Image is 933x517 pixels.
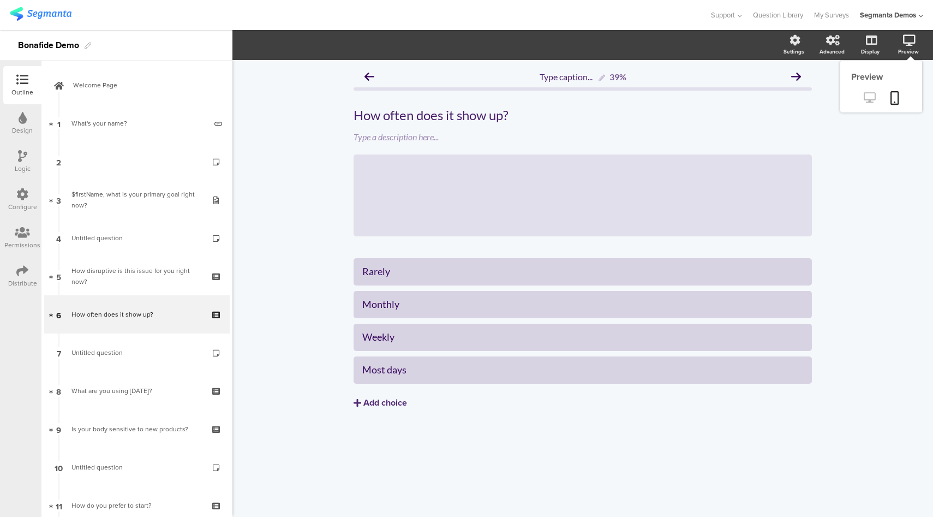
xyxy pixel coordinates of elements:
div: Display [861,47,880,56]
div: Bonafide Demo [18,37,79,54]
p: How often does it show up? [354,107,812,123]
a: 10 Untitled question [44,448,230,486]
span: 5 [56,270,61,282]
span: 11 [56,500,62,512]
a: 1 What's your name? [44,104,230,142]
span: Type caption... [540,72,593,82]
div: Outline [11,87,33,97]
a: 3 $firstName, what is your primary goal right now? [44,181,230,219]
span: 10 [55,461,63,473]
span: 2 [56,156,61,168]
span: 6 [56,308,61,320]
div: Most days [362,364,803,376]
div: Preview [898,47,919,56]
div: Monthly [362,298,803,311]
span: 8 [56,385,61,397]
div: Weekly [362,331,803,343]
a: 6 How often does it show up? [44,295,230,334]
div: How often does it show up? [71,309,202,320]
div: Rarely [362,265,803,278]
span: Support [711,10,735,20]
span: Untitled question [71,348,123,358]
span: Welcome Page [73,80,213,91]
a: 5 How disruptive is this issue for you right now? [44,257,230,295]
span: 9 [56,423,61,435]
a: 9 Is your body sensitive to new products? [44,410,230,448]
div: Is your body sensitive to new products? [71,424,202,435]
div: Configure [8,202,37,212]
div: 39% [609,72,626,82]
div: Preview [840,70,922,83]
span: Untitled question [71,233,123,243]
div: $firstName, what is your primary goal right now? [71,189,202,211]
a: 4 Untitled question [44,219,230,257]
div: How disruptive is this issue for you right now? [71,265,202,287]
div: What are you using today? [71,385,202,396]
div: Logic [15,164,31,174]
div: Add choice [363,397,407,409]
div: Advanced [820,47,845,56]
div: Settings [784,47,804,56]
img: segmanta logo [10,7,71,21]
div: Permissions [4,240,40,250]
span: 4 [56,232,61,244]
a: 8 What are you using [DATE]? [44,372,230,410]
div: What's your name? [71,118,206,129]
span: Untitled question [71,462,123,472]
button: Add choice [354,389,812,417]
div: Design [12,126,33,135]
a: 2 [44,142,230,181]
span: 7 [57,347,61,359]
span: 3 [56,194,61,206]
a: 7 Untitled question [44,334,230,372]
div: Distribute [8,278,37,288]
div: How do you prefer to start? [71,500,202,511]
div: Segmanta Demos [860,10,916,20]
span: 1 [57,117,61,129]
div: Type a description here... [354,132,812,142]
a: Welcome Page [44,66,230,104]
